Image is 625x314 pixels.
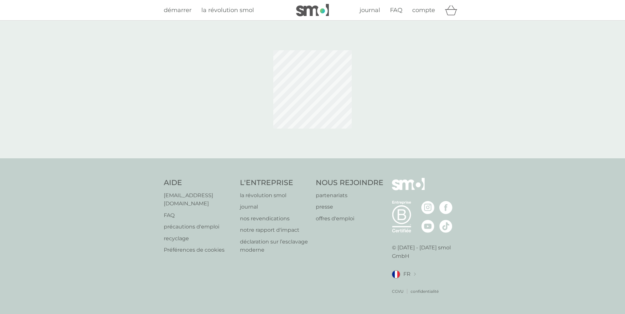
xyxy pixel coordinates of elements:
[240,178,310,188] h4: L'ENTREPRISE
[164,234,233,243] a: recyclage
[414,273,416,276] img: changer de pays
[390,6,402,15] a: FAQ
[403,270,411,278] span: FR
[392,243,462,260] p: © [DATE] - [DATE] smol GmbH
[412,7,435,14] span: compte
[439,220,452,233] img: visitez la page TikTok de smol
[164,191,233,208] a: [EMAIL_ADDRESS][DOMAIN_NAME]
[240,191,310,200] a: la révolution smol
[164,6,192,15] a: démarrer
[201,7,254,14] span: la révolution smol
[390,7,402,14] span: FAQ
[421,201,434,214] img: visitez la page Instagram de smol
[164,7,192,14] span: démarrer
[412,6,435,15] a: compte
[421,220,434,233] img: visitez la page Youtube de smol
[316,203,383,211] a: presse
[164,246,233,254] a: Préférences de cookies
[316,214,383,223] a: offres d'emploi
[439,201,452,214] img: visitez la page Facebook de smol
[164,178,233,188] h4: AIDE
[316,191,383,200] a: partenariats
[201,6,254,15] a: la révolution smol
[392,178,425,200] img: smol
[411,288,439,294] a: confidentialité
[164,211,233,220] a: FAQ
[240,238,310,254] a: déclaration sur l’esclavage moderne
[360,7,380,14] span: journal
[445,4,461,17] div: panier
[240,214,310,223] a: nos revendications
[360,6,380,15] a: journal
[296,4,329,16] img: smol
[240,226,310,234] a: notre rapport d'impact
[316,178,383,188] h4: NOUS REJOINDRE
[392,270,400,278] img: FR drapeau
[240,203,310,211] a: journal
[392,288,404,294] a: CGVU
[164,223,233,231] a: précautions d'emploi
